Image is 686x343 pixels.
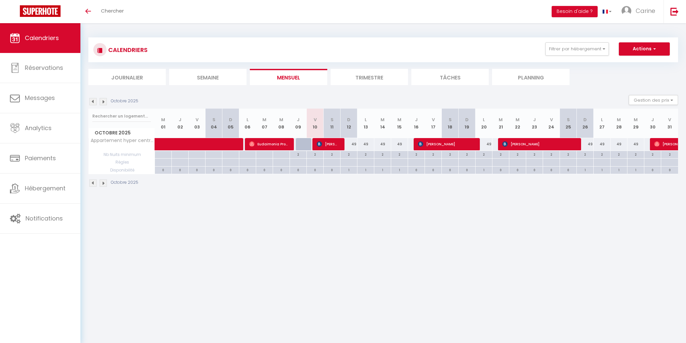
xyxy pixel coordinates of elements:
[577,167,593,173] div: 1
[492,109,509,138] th: 21
[172,167,188,173] div: 0
[250,69,327,85] li: Mensuel
[247,117,249,123] abbr: L
[492,151,509,157] div: 2
[189,167,205,173] div: 0
[668,117,671,123] abbr: V
[341,167,357,173] div: 1
[442,167,458,173] div: 0
[577,138,594,150] div: 49
[411,69,489,85] li: Tâches
[331,69,408,85] li: Trimestre
[391,109,408,138] th: 15
[20,5,61,17] img: Super Booking
[594,167,610,173] div: 1
[347,117,350,123] abbr: D
[627,167,644,173] div: 1
[543,109,560,138] th: 24
[314,117,317,123] abbr: V
[381,117,385,123] abbr: M
[25,214,63,222] span: Notifications
[239,167,256,173] div: 0
[196,117,199,123] abbr: V
[239,109,256,138] th: 06
[661,151,678,157] div: 2
[526,151,543,157] div: 2
[449,117,452,123] abbr: S
[459,167,475,173] div: 0
[552,6,598,17] button: Besoin d'aide ?
[425,109,442,138] th: 17
[526,167,543,173] div: 0
[25,184,66,192] span: Hébergement
[374,151,391,157] div: 2
[644,151,661,157] div: 2
[179,117,181,123] abbr: J
[25,124,52,132] span: Analytics
[408,151,425,157] div: 2
[357,167,374,173] div: 1
[229,117,232,123] abbr: D
[425,151,441,157] div: 2
[374,109,391,138] th: 14
[365,117,367,123] abbr: L
[611,151,627,157] div: 2
[627,151,644,157] div: 2
[465,117,469,123] abbr: D
[206,167,222,173] div: 0
[483,117,485,123] abbr: L
[560,151,576,157] div: 2
[357,151,374,157] div: 2
[161,117,165,123] abbr: M
[169,69,247,85] li: Semaine
[560,167,576,173] div: 0
[545,42,609,56] button: Filtrer par hébergement
[611,109,627,138] th: 28
[307,151,323,157] div: 2
[502,138,575,150] span: [PERSON_NAME]
[155,167,171,173] div: 0
[212,117,215,123] abbr: S
[418,138,474,150] span: [PERSON_NAME]
[89,167,155,174] span: Disponibilité
[651,117,654,123] abbr: J
[644,167,661,173] div: 0
[357,138,374,150] div: 49
[172,109,189,138] th: 02
[206,109,222,138] th: 04
[374,138,391,150] div: 49
[290,151,306,157] div: 2
[90,138,156,143] span: Appartement hyper centre [GEOGRAPHIC_DATA]
[432,117,435,123] abbr: V
[442,151,458,157] div: 2
[391,167,408,173] div: 1
[627,109,644,138] th: 29
[499,117,503,123] abbr: M
[621,6,631,16] img: ...
[155,109,172,138] th: 01
[594,151,610,157] div: 2
[25,94,55,102] span: Messages
[634,117,638,123] abbr: M
[476,151,492,157] div: 2
[324,167,340,173] div: 0
[661,109,678,138] th: 31
[256,167,273,173] div: 0
[415,117,418,123] abbr: J
[670,7,679,16] img: logout
[25,64,63,72] span: Réservations
[324,151,340,157] div: 2
[408,167,425,173] div: 0
[341,138,357,150] div: 49
[391,151,408,157] div: 2
[492,69,570,85] li: Planning
[601,117,603,123] abbr: L
[408,109,425,138] th: 16
[279,117,283,123] abbr: M
[533,117,536,123] abbr: J
[397,117,401,123] abbr: M
[374,167,391,173] div: 1
[476,109,492,138] th: 20
[619,42,670,56] button: Actions
[262,117,266,123] abbr: M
